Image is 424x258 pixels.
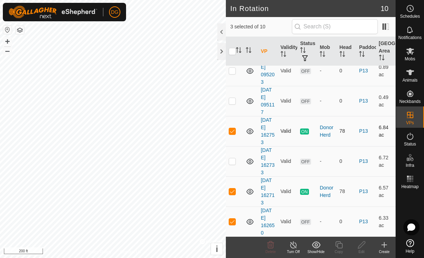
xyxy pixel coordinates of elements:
[261,147,274,175] a: [DATE] 162733
[376,176,396,207] td: 6.57 ac
[281,52,286,58] p-sorticon: Activate to sort
[305,249,327,254] div: Show/Hide
[406,121,414,125] span: VPs
[297,37,317,66] th: Status
[379,56,385,61] p-sorticon: Activate to sort
[373,249,396,254] div: Create
[337,37,356,66] th: Head
[404,142,416,146] span: Status
[399,99,420,104] span: Neckbands
[337,116,356,146] td: 78
[359,158,368,164] a: P13
[376,146,396,176] td: 6.72 ac
[376,37,396,66] th: [GEOGRAPHIC_DATA] Area
[320,184,333,199] div: Donor Herd
[376,86,396,116] td: 0.49 ac
[356,37,376,66] th: Paddock
[278,86,297,116] td: Valid
[111,9,119,16] span: DG
[398,35,422,40] span: Notifications
[359,219,368,224] a: P13
[261,208,274,236] a: [DATE] 162650
[300,68,311,74] span: OFF
[261,117,274,145] a: [DATE] 162753
[320,124,333,139] div: Donor Herd
[230,23,292,31] span: 3 selected of 10
[320,52,325,58] p-sorticon: Activate to sort
[266,250,276,254] span: Delete
[300,189,309,195] span: ON
[405,57,415,61] span: Mobs
[359,128,368,134] a: P13
[261,87,274,115] a: [DATE] 095117
[381,3,388,14] span: 10
[261,57,274,85] a: [DATE] 095203
[359,68,368,73] a: P13
[216,244,218,254] span: i
[278,146,297,176] td: Valid
[3,37,12,46] button: +
[236,48,241,54] p-sorticon: Activate to sort
[401,185,419,189] span: Heatmap
[3,26,12,34] button: Reset Map
[320,97,333,105] div: -
[300,219,311,225] span: OFF
[278,176,297,207] td: Valid
[339,52,345,58] p-sorticon: Activate to sort
[292,19,378,34] input: Search (S)
[278,56,297,86] td: Valid
[258,37,277,66] th: VP
[278,37,297,66] th: Validity
[278,207,297,237] td: Valid
[376,56,396,86] td: 0.89 ac
[300,159,311,165] span: OFF
[337,56,356,86] td: 0
[211,243,223,255] button: i
[3,46,12,55] button: –
[9,6,97,18] img: Gallagher Logo
[396,236,424,256] a: Help
[320,67,333,75] div: -
[327,249,350,254] div: Copy
[300,98,311,104] span: OFF
[120,249,141,255] a: Contact Us
[300,128,309,135] span: ON
[350,249,373,254] div: Edit
[359,188,368,194] a: P13
[400,14,420,18] span: Schedules
[376,116,396,146] td: 6.84 ac
[337,176,356,207] td: 78
[16,26,24,34] button: Map Layers
[337,146,356,176] td: 0
[261,177,274,205] a: [DATE] 162713
[376,207,396,237] td: 6.33 ac
[317,37,336,66] th: Mob
[359,52,365,58] p-sorticon: Activate to sort
[230,4,380,13] h2: In Rotation
[406,249,414,253] span: Help
[278,116,297,146] td: Valid
[337,207,356,237] td: 0
[337,86,356,116] td: 0
[320,218,333,225] div: -
[402,78,418,82] span: Animals
[406,163,414,168] span: Infra
[85,249,112,255] a: Privacy Policy
[282,249,305,254] div: Turn Off
[359,98,368,104] a: P13
[320,158,333,165] div: -
[300,48,306,54] p-sorticon: Activate to sort
[246,48,251,54] p-sorticon: Activate to sort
